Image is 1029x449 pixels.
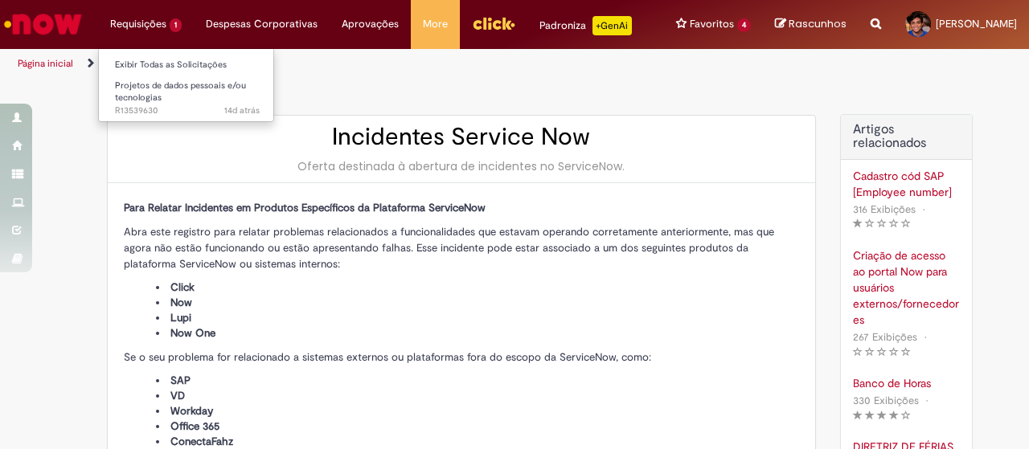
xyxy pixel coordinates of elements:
img: ServiceNow [2,8,84,40]
a: Aberto R13539630 : Projetos de dados pessoais e/ou tecnologias [99,77,276,112]
span: Lupi [170,311,191,325]
ul: Requisições [98,48,274,122]
img: click_logo_yellow_360x200.png [472,11,515,35]
a: Criação de acesso ao portal Now para usuários externos/fornecedores [853,247,960,328]
span: 267 Exibições [853,330,917,344]
span: • [920,326,930,348]
a: Banco de Horas [853,375,960,391]
span: SAP [170,373,191,387]
span: Now One [170,326,215,340]
span: VD [170,389,185,402]
time: 16/09/2025 13:15:50 [224,104,260,116]
p: +GenAi [592,16,632,35]
span: Projetos de dados pessoais e/ou tecnologias [115,80,246,104]
a: Rascunhos [775,17,847,32]
span: R13539630 [115,104,260,117]
span: 1 [170,18,182,32]
h3: Artigos relacionados [853,123,960,151]
span: Aprovações [342,16,399,32]
span: Favoritos [690,16,734,32]
a: Exibir Todas as Solicitações [99,56,276,74]
div: Padroniza [539,16,632,35]
span: Click [170,280,195,294]
span: Despesas Corporativas [206,16,318,32]
span: More [423,16,448,32]
h2: Incidentes Service Now [124,124,799,150]
span: ConectaFahz [170,435,233,448]
span: Rascunhos [789,16,847,31]
span: Now [170,296,192,309]
div: Oferta destinada à abertura de incidentes no ServiceNow. [124,158,799,174]
span: • [919,198,929,220]
span: Workday [170,404,213,418]
ul: Trilhas de página [12,49,674,79]
span: 14d atrás [224,104,260,116]
span: Se o seu problema for relacionado a sistemas externos ou plataformas fora do escopo da ServiceNow... [124,350,651,364]
span: • [922,390,932,411]
span: 4 [737,18,751,32]
a: Página inicial [18,57,73,70]
span: Requisições [110,16,166,32]
span: Para Relatar Incidentes em Produtos Específicos da Plataforma ServiceNow [124,201,486,214]
span: [PERSON_NAME] [936,17,1017,31]
a: Cadastro cód SAP [Employee number] [853,168,960,200]
span: Office 365 [170,419,219,433]
span: Abra este registro para relatar problemas relacionados a funcionalidades que estavam operando cor... [124,225,774,271]
span: 316 Exibições [853,202,916,216]
span: 330 Exibições [853,394,919,407]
